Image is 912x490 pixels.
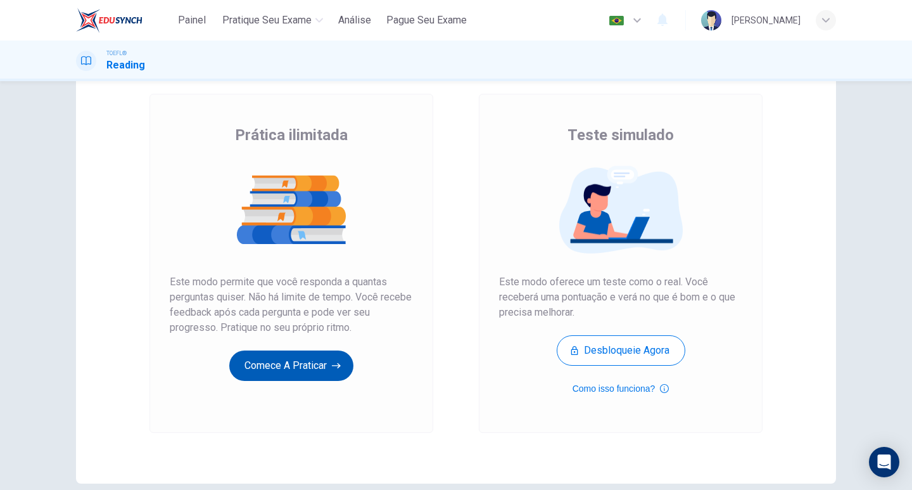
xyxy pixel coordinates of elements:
span: Painel [178,13,206,28]
button: Painel [172,9,212,32]
img: pt [609,16,624,25]
button: Pague Seu Exame [381,9,472,32]
button: Desbloqueie agora [557,335,685,366]
span: Pratique seu exame [222,13,312,28]
a: EduSynch logo [76,8,172,33]
span: Este modo permite que você responda a quantas perguntas quiser. Não há limite de tempo. Você rece... [170,274,413,335]
div: Open Intercom Messenger [869,447,899,477]
span: Este modo oferece um teste como o real. Você receberá uma pontuação e verá no que é bom e o que p... [499,274,742,320]
img: EduSynch logo [76,8,142,33]
button: Análise [333,9,376,32]
img: Profile picture [701,10,721,30]
span: Prática ilimitada [235,125,348,145]
h1: Reading [106,58,145,73]
span: Análise [338,13,371,28]
span: Pague Seu Exame [386,13,467,28]
div: [PERSON_NAME] [731,13,801,28]
button: Como isso funciona? [573,381,669,396]
button: Comece a praticar [229,351,353,381]
span: TOEFL® [106,49,127,58]
span: Teste simulado [567,125,674,145]
button: Pratique seu exame [217,9,328,32]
